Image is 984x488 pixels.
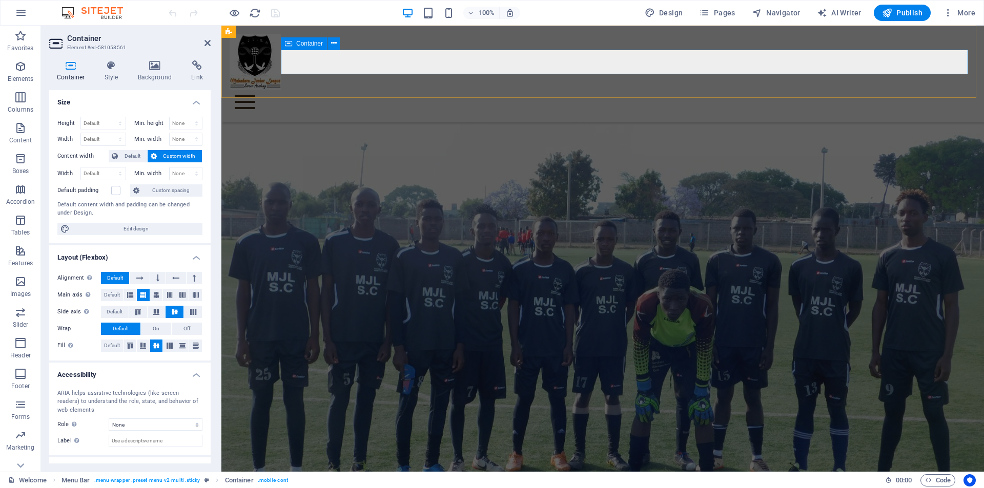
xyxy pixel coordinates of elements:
span: Custom spacing [142,184,199,197]
h4: Layout (Flexbox) [49,245,211,264]
button: Default [101,306,129,318]
h2: Container [67,34,211,43]
p: Features [8,259,33,267]
p: Forms [11,413,30,421]
span: Publish [882,8,922,18]
label: Min. width [134,171,169,176]
button: Default [109,150,147,162]
button: Publish [874,5,931,21]
span: Pages [699,8,735,18]
button: Off [172,323,202,335]
button: Design [641,5,687,21]
p: Content [9,136,32,144]
label: Wrap [57,323,101,335]
button: reload [249,7,261,19]
input: Use a descriptive name [109,435,202,447]
span: Edit design [73,223,199,235]
button: Usercentrics [963,474,976,486]
label: Height [57,120,80,126]
p: Marketing [6,443,34,452]
nav: breadcrumb [61,474,288,486]
h4: Accessibility [49,363,211,381]
label: Content width [57,150,109,162]
label: Default padding [57,184,111,197]
button: Code [920,474,955,486]
button: Default [101,289,124,301]
button: Pages [695,5,739,21]
p: Elements [8,75,34,83]
button: Edit design [57,223,202,235]
h4: Style [97,60,130,82]
p: Accordion [6,198,35,206]
i: This element is a customizable preset [204,477,209,483]
button: More [939,5,979,21]
button: Default [101,272,129,284]
button: Custom spacing [130,184,202,197]
label: Width [57,136,80,142]
a: Click to cancel selection. Double-click to open Pages [8,474,47,486]
label: Min. height [134,120,169,126]
div: ARIA helps assistive technologies (like screen readers) to understand the role, state, and behavi... [57,389,202,415]
div: Design (Ctrl+Alt+Y) [641,5,687,21]
span: . menu-wrapper .preset-menu-v2-multi .sticky [94,474,200,486]
p: Slider [13,321,29,329]
span: Default [107,306,122,318]
h4: Shape Dividers [49,457,211,476]
h6: 100% [479,7,495,19]
img: Editor Logo [59,7,136,19]
h4: Background [130,60,184,82]
button: AI Writer [813,5,866,21]
span: Role [57,418,79,431]
label: Side axis [57,306,101,318]
span: Default [104,289,120,301]
p: Footer [11,382,30,390]
button: Default [101,340,124,352]
span: 00 00 [896,474,912,486]
h4: Container [49,60,97,82]
button: Click here to leave preview mode and continue editing [228,7,240,19]
button: Custom width [148,150,202,162]
p: Images [10,290,31,298]
span: Default [107,272,123,284]
i: Reload page [249,7,261,19]
label: Min. width [134,136,169,142]
span: Code [925,474,951,486]
span: More [943,8,975,18]
span: Off [183,323,190,335]
p: Boxes [12,167,29,175]
span: . mobile-cont [258,474,288,486]
span: Default [121,150,144,162]
h4: Size [49,90,211,109]
span: Default [113,323,129,335]
p: Tables [11,228,30,237]
button: On [141,323,171,335]
span: Design [645,8,683,18]
span: : [903,476,905,484]
span: Click to select. Double-click to edit [225,474,254,486]
i: On resize automatically adjust zoom level to fit chosen device. [505,8,515,17]
label: Width [57,171,80,176]
h3: Element #ed-581058561 [67,43,190,52]
p: Header [10,351,31,359]
div: Default content width and padding can be changed under Design. [57,201,202,218]
p: Columns [8,105,33,114]
h4: Link [183,60,211,82]
button: Navigator [748,5,805,21]
span: Default [104,340,120,352]
label: Main axis [57,289,101,301]
span: Navigator [752,8,801,18]
h6: Session time [885,474,912,486]
span: AI Writer [817,8,862,18]
span: On [153,323,159,335]
span: Custom width [160,150,199,162]
label: Fill [57,340,101,352]
p: Favorites [7,44,33,52]
span: Container [296,40,323,47]
span: Click to select. Double-click to edit [61,474,90,486]
button: Default [101,323,140,335]
label: Alignment [57,272,101,284]
label: Label [57,435,109,447]
button: 100% [463,7,500,19]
